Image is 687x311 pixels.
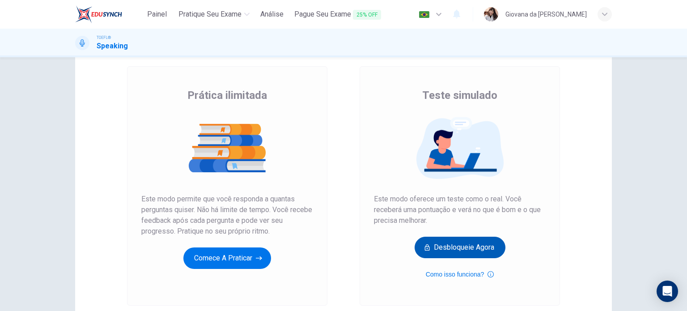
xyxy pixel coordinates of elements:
button: Como isso funciona? [426,269,494,280]
div: Open Intercom Messenger [657,281,678,302]
span: Prática ilimitada [187,88,267,102]
button: Painel [143,6,171,22]
a: EduSynch logo [75,5,143,23]
span: Painel [147,9,167,20]
span: Análise [260,9,284,20]
img: Profile picture [484,7,498,21]
button: Análise [257,6,287,22]
span: TOEFL® [97,34,111,41]
button: Comece a praticar [183,247,271,269]
span: 25% OFF [353,10,381,20]
button: Desbloqueie agora [415,237,505,258]
span: Pratique seu exame [178,9,242,20]
span: Este modo permite que você responda a quantas perguntas quiser. Não há limite de tempo. Você rece... [141,194,313,237]
span: Teste simulado [422,88,497,102]
img: EduSynch logo [75,5,122,23]
button: Pague Seu Exame25% OFF [291,6,385,23]
span: Este modo oferece um teste como o real. Você receberá uma pontuação e verá no que é bom e o que p... [374,194,546,226]
button: Pratique seu exame [175,6,253,22]
a: Painel [143,6,171,23]
div: Giovana da [PERSON_NAME] [505,9,587,20]
span: Pague Seu Exame [294,9,381,20]
a: Análise [257,6,287,23]
h1: Speaking [97,41,128,51]
img: pt [419,11,430,18]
